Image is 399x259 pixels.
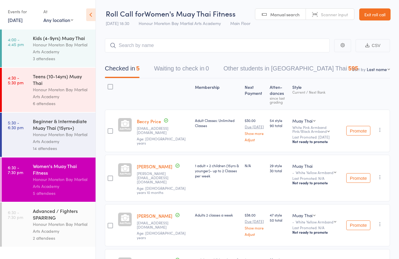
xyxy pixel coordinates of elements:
button: Promote [346,126,370,136]
span: [DATE] 18:30 [106,20,129,26]
a: Exit roll call [359,8,391,20]
div: Events for [8,7,37,17]
small: Last Promoted: [DATE] [292,135,341,139]
div: $30.00 [245,118,265,142]
div: Honour Moreton Bay Martial Arts Academy [33,221,90,235]
small: amy_rogers.97@hotmail.com [137,221,190,229]
a: Show more [245,131,265,135]
span: Age: [DEMOGRAPHIC_DATA] years [137,230,186,240]
button: Waiting to check in0 [154,62,209,78]
div: White Yellow Armband [296,170,333,174]
div: 14 attendees [33,145,90,152]
a: 6:30 -7:30 pmAdvanced / Fighters SPARRINGHonour Moreton Bay Martial Arts Academy2 attendees [2,202,96,247]
div: At [43,7,73,17]
div: Honour Moreton Bay Martial Arts Academy [33,131,90,145]
span: 90 total [270,123,288,128]
small: simone.small@outlook.com [137,171,190,184]
span: 54 style [270,118,288,123]
div: White Yellow Armband [296,220,333,224]
a: 5:30 -6:30 pmBeginner & Intermediate Muay Thai (15yrs+)Honour Moreton Bay Martial Arts Academy14 ... [2,113,96,157]
time: 4:00 - 4:45 pm [8,37,24,47]
div: Current / Next Rank [292,90,341,94]
button: Promote [346,220,370,230]
div: Women's Muay Thai Fitness [33,163,90,176]
span: 30 total [270,168,288,173]
div: - [292,170,341,174]
time: 6:30 - 7:30 pm [8,210,23,220]
div: 5 [136,65,140,72]
small: Due [DATE] [245,125,265,129]
div: 1 adult + 2 children (15yrs & younger)- up to 2 Classes per week [195,163,240,178]
div: Not ready to promote [292,139,341,144]
div: $38.00 [245,212,265,236]
span: Honour Moreton Bay Martial Arts Academy [139,20,221,26]
span: 29 style [270,163,288,168]
div: Membership [193,81,242,107]
div: since last grading [270,96,288,104]
a: Show more [245,226,265,230]
div: Teens (10-14yrs) Muay Thai [33,73,90,86]
a: 6:30 -7:30 pmWomen's Muay Thai FitnessHonour Moreton Bay Martial Arts Academy5 attendees [2,158,96,202]
button: Checked in5 [105,62,140,78]
a: 4:30 -5:30 pmTeens (10-14yrs) Muay ThaiHonour Moreton Bay Martial Arts Academy6 attendees [2,68,96,112]
div: Adults 2 classes a week [195,212,240,217]
span: Women's Muay Thai Fitness [144,8,236,18]
span: Age: [DEMOGRAPHIC_DATA] years [137,136,186,145]
a: Adjust [245,138,265,142]
div: 0 [206,65,209,72]
time: 6:30 - 7:30 pm [8,165,23,175]
span: Roll Call for [106,8,144,18]
div: Style [290,81,344,107]
div: 6 attendees [33,100,90,107]
label: Sort by [352,66,366,72]
span: Main Floor [230,20,250,26]
a: Beccy Price [137,118,161,124]
div: N/A [245,163,265,168]
div: Kids (4-9yrs) Muay Thai [33,35,90,41]
div: - [292,220,341,224]
small: Due [DATE] [245,219,265,223]
div: Adult Classes: Unlimited Classes [195,118,240,128]
div: White Pink Armband [292,125,341,133]
small: Last Promoted: N/A [292,176,341,180]
div: Pink/Black Armband [292,129,327,133]
a: [PERSON_NAME] [137,163,172,170]
div: Not ready to promote [292,180,341,185]
a: [DATE] [8,17,23,23]
small: beccy.price@hotmail.com [137,126,190,135]
button: Other students in [GEOGRAPHIC_DATA] Thai595 [223,62,358,78]
div: Honour Moreton Bay Martial Arts Academy [33,176,90,190]
div: Not ready to promote [292,230,341,235]
span: 47 style [270,212,288,217]
div: 3 attendees [33,55,90,62]
div: Advanced / Fighters SPARRING [33,208,90,221]
div: Muay Thai [292,163,341,169]
span: 50 total [270,217,288,223]
div: Atten­dances [267,81,290,107]
div: 5 attendees [33,190,90,197]
button: CSV [356,39,390,52]
div: Any location [43,17,73,23]
button: Promote [346,173,370,183]
span: Manual search [270,11,300,17]
div: Last name [367,66,387,72]
span: Scanner input [321,11,348,17]
small: Last Promoted: N/A [292,226,341,230]
div: Muay Thai [292,212,313,218]
div: 595 [348,65,358,72]
div: Next Payment [242,81,267,107]
a: Adjust [245,232,265,236]
time: 4:30 - 5:30 pm [8,75,24,85]
a: 4:00 -4:45 pmKids (4-9yrs) Muay ThaiHonour Moreton Bay Martial Arts Academy3 attendees [2,30,96,67]
div: Beginner & Intermediate Muay Thai (15yrs+) [33,118,90,131]
div: Honour Moreton Bay Martial Arts Academy [33,86,90,100]
time: 5:30 - 6:30 pm [8,120,24,130]
input: Search by name [105,39,330,52]
div: 2 attendees [33,235,90,242]
div: Muay Thai [292,118,313,124]
span: Age: [DEMOGRAPHIC_DATA] years 10 months [137,186,186,195]
div: Honour Moreton Bay Martial Arts Academy [33,41,90,55]
a: [PERSON_NAME] [137,213,172,219]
